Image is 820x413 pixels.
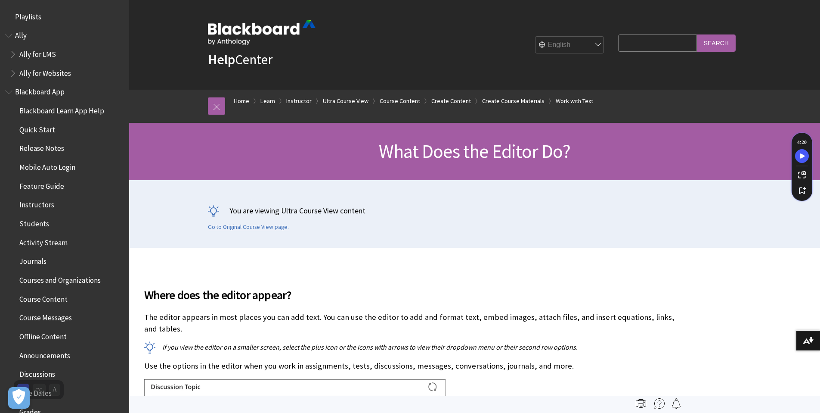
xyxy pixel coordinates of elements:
strong: Help [208,51,235,68]
span: Instructors [19,198,54,210]
span: Announcements [19,348,70,360]
span: Course Content [19,292,68,303]
input: Search [697,34,736,51]
span: Offline Content [19,329,67,341]
a: Work with Text [556,96,593,106]
span: Blackboard App [15,85,65,97]
span: Blackboard Learn App Help [19,103,104,115]
a: Create Content [431,96,471,106]
a: Go to Original Course View page. [208,223,289,231]
span: Ally for LMS [19,47,56,59]
span: Quick Start [19,122,55,134]
a: Create Course Materials [482,96,545,106]
nav: Book outline for Anthology Ally Help [5,28,124,81]
p: The editor appears in most places you can add text. You can use the editor to add and format text... [144,312,678,334]
a: Learn [260,96,275,106]
img: Blackboard by Anthology [208,20,316,45]
img: Follow this page [671,398,681,409]
span: Release Notes [19,141,64,153]
span: Activity Stream [19,235,68,247]
p: If you view the editor on a smaller screen, select the plus icon or the icons with arrows to view... [144,342,678,352]
span: Where does the editor appear? [144,286,678,304]
img: More help [654,398,665,409]
a: Ultra Course View [323,96,368,106]
a: HelpCenter [208,51,272,68]
button: Open Preferences [8,387,30,409]
nav: Book outline for Playlists [5,9,124,24]
span: Ally for Websites [19,66,71,78]
p: You are viewing Ultra Course View content [208,205,742,216]
span: Students [19,216,49,228]
span: Playlists [15,9,41,21]
img: Print [636,398,646,409]
a: Instructor [286,96,312,106]
a: Home [234,96,249,106]
span: Journals [19,254,46,266]
span: Feature Guide [19,179,64,191]
span: Courses and Organizations [19,273,101,285]
a: Course Content [380,96,420,106]
span: Ally [15,28,27,40]
span: Mobile Auto Login [19,160,75,172]
p: Use the options in the editor when you work in assignments, tests, discussions, messages, convers... [144,360,678,372]
select: Site Language Selector [535,37,604,54]
span: What Does the Editor Do? [379,139,570,163]
span: Course Messages [19,311,72,322]
span: Discussions [19,367,55,379]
